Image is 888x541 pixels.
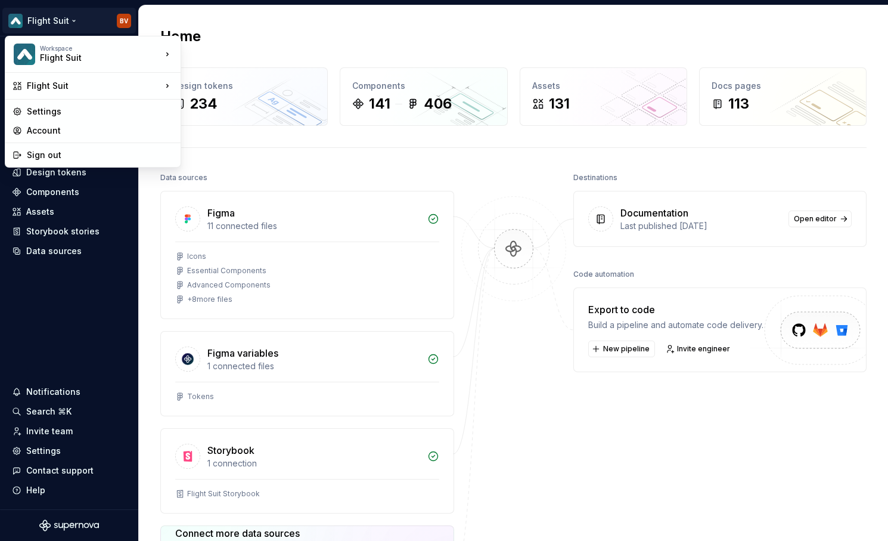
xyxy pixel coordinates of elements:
[27,106,173,118] div: Settings
[27,80,162,92] div: Flight Suit
[27,125,173,137] div: Account
[40,52,141,64] div: Flight Suit
[40,45,162,52] div: Workspace
[14,44,35,65] img: ae17a8fc-ed36-44fb-9b50-585d1c09ec6e.png
[27,149,173,161] div: Sign out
